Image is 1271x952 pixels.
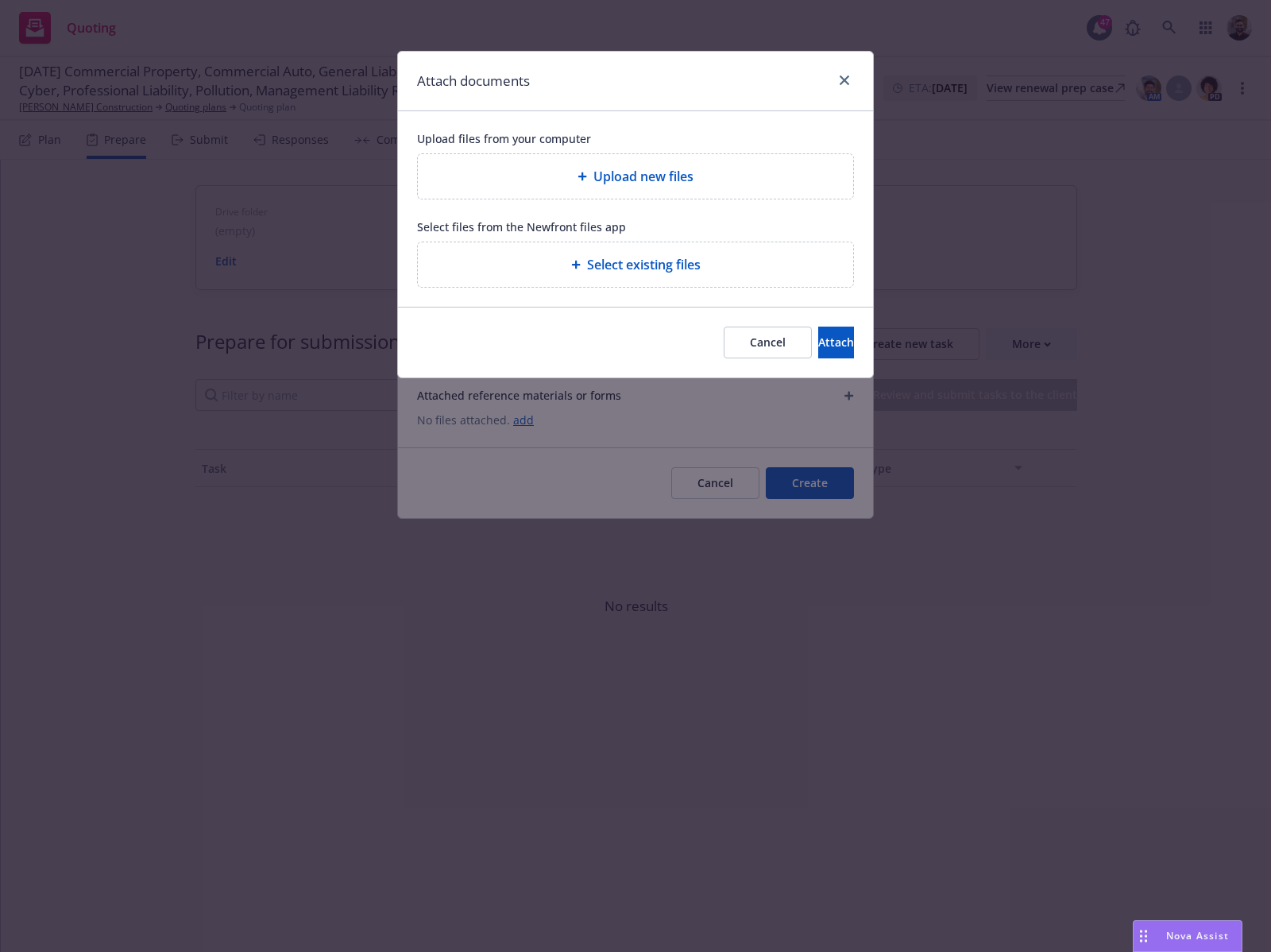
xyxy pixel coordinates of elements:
[417,130,854,147] span: Upload files from your computer
[724,327,812,358] button: Cancel
[835,71,854,90] a: close
[1133,920,1242,952] button: Nova Assist
[750,335,786,350] span: Cancel
[587,255,701,274] span: Select existing files
[417,153,854,199] div: Upload new files
[593,167,693,186] span: Upload new files
[417,242,854,288] div: Select existing files
[1134,921,1153,951] div: Drag to move
[1166,929,1229,942] span: Nova Assist
[818,335,854,350] span: Attach
[818,327,854,358] button: Attach
[417,219,854,235] span: Select files from the Newfront files app
[417,71,530,91] h1: Attach documents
